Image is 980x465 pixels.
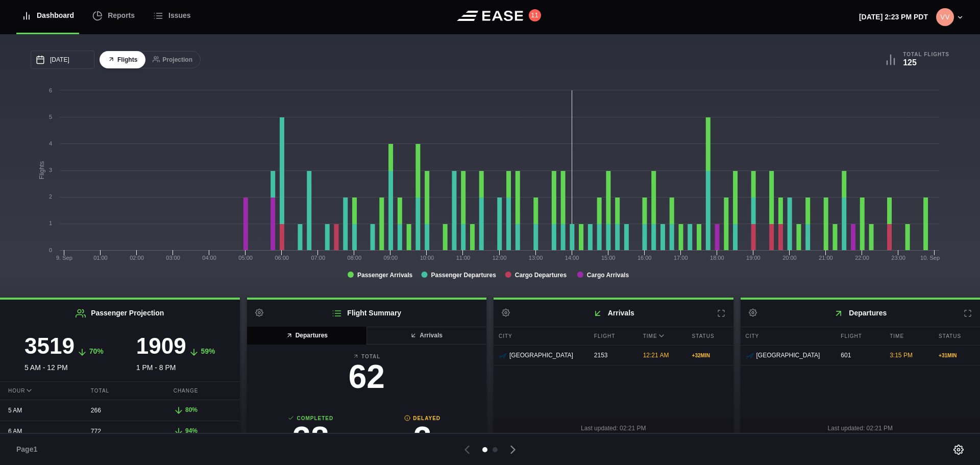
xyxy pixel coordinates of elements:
[638,255,652,261] text: 16:00
[100,51,145,69] button: Flights
[741,327,834,345] div: City
[185,406,198,413] span: 80%
[275,255,289,261] text: 06:00
[934,327,980,345] div: Status
[692,352,728,359] div: + 32 MIN
[255,414,367,422] b: Completed
[885,327,931,345] div: Time
[674,255,688,261] text: 17:00
[56,255,72,261] tspan: 9. Sep
[638,327,684,345] div: Time
[49,167,52,173] text: 3
[643,352,669,359] span: 12:21 AM
[565,255,579,261] text: 14:00
[16,444,42,455] span: Page 1
[494,419,733,438] div: Last updated: 02:21 PM
[859,12,928,22] p: [DATE] 2:23 PM PDT
[89,347,104,355] span: 70%
[8,335,120,373] div: 5 AM - 12 PM
[756,351,820,360] span: [GEOGRAPHIC_DATA]
[431,272,496,279] tspan: Passenger Departures
[311,255,325,261] text: 07:00
[49,140,52,146] text: 4
[144,51,201,69] button: Projection
[255,353,479,398] a: Total62
[83,382,157,400] div: Total
[366,414,478,422] b: Delayed
[493,255,507,261] text: 12:00
[83,422,157,441] div: 772
[49,193,52,200] text: 2
[49,247,52,253] text: 0
[49,87,52,93] text: 6
[49,220,52,226] text: 1
[936,8,954,26] img: 315aad5f8c3b3bdba85a25f162631172
[384,255,398,261] text: 09:00
[366,327,486,345] button: Arrivals
[366,422,478,455] h3: 2
[746,255,761,261] text: 19:00
[165,382,240,400] div: Change
[601,255,616,261] text: 15:00
[247,327,367,345] button: Departures
[710,255,724,261] text: 18:00
[255,414,367,460] a: Completed38
[238,255,253,261] text: 05:00
[24,335,75,357] h3: 3519
[589,327,635,345] div: Flight
[903,58,917,67] b: 125
[836,327,882,345] div: Flight
[420,255,434,261] text: 10:00
[255,422,367,455] h3: 38
[185,427,198,434] span: 94%
[920,255,940,261] tspan: 10. Sep
[166,255,180,261] text: 03:00
[366,414,478,460] a: Delayed2
[515,272,567,279] tspan: Cargo Departures
[255,353,479,360] b: Total
[836,346,882,365] div: 601
[38,161,45,179] tspan: Flights
[357,272,413,279] tspan: Passenger Arrivals
[93,255,108,261] text: 01:00
[855,255,869,261] text: 22:00
[529,255,543,261] text: 13:00
[782,255,797,261] text: 20:00
[890,352,913,359] span: 3:15 PM
[83,401,157,420] div: 266
[31,51,94,69] input: mm/dd/yyyy
[456,255,471,261] text: 11:00
[589,346,635,365] div: 2153
[202,255,216,261] text: 04:00
[49,114,52,120] text: 5
[247,300,487,327] h2: Flight Summary
[939,352,975,359] div: + 31 MIN
[509,351,573,360] span: [GEOGRAPHIC_DATA]
[201,347,215,355] span: 59%
[120,335,232,373] div: 1 PM - 8 PM
[903,51,949,58] b: Total Flights
[130,255,144,261] text: 02:00
[348,255,362,261] text: 08:00
[494,327,586,345] div: City
[529,9,541,21] button: 11
[891,255,905,261] text: 23:00
[687,327,733,345] div: Status
[136,335,186,357] h3: 1909
[819,255,833,261] text: 21:00
[255,360,479,393] h3: 62
[587,272,629,279] tspan: Cargo Arrivals
[494,300,733,327] h2: Arrivals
